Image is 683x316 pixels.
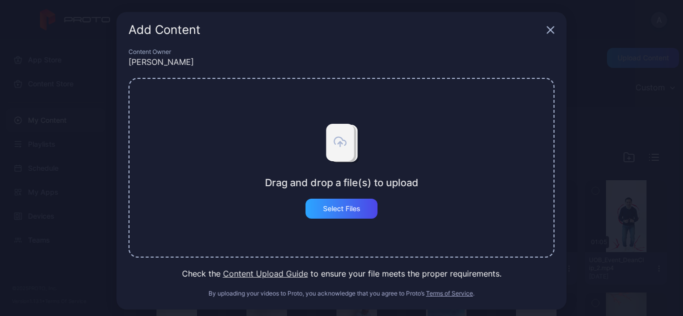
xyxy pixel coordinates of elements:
[305,199,377,219] button: Select Files
[128,24,542,36] div: Add Content
[323,205,360,213] div: Select Files
[265,177,418,189] div: Drag and drop a file(s) to upload
[223,268,308,280] button: Content Upload Guide
[128,290,554,298] div: By uploading your videos to Proto, you acknowledge that you agree to Proto’s .
[426,290,473,298] button: Terms of Service
[128,48,554,56] div: Content Owner
[128,56,554,68] div: [PERSON_NAME]
[128,268,554,280] div: Check the to ensure your file meets the proper requirements.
